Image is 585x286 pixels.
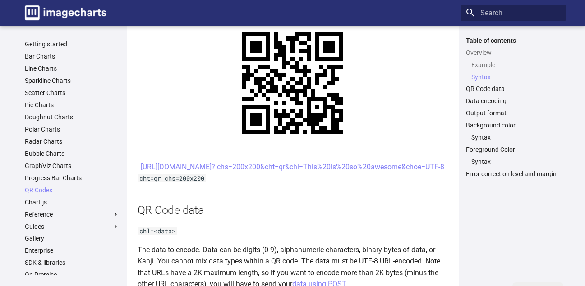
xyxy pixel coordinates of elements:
[221,12,364,154] img: chart
[25,113,120,121] a: Doughnut Charts
[471,158,561,166] a: Syntax
[466,158,561,166] nav: Foreground Color
[25,64,120,73] a: Line Charts
[466,85,561,93] a: QR Code data
[138,227,177,235] code: chl=<data>
[471,133,561,141] a: Syntax
[141,163,444,171] a: [URL][DOMAIN_NAME]? chs=200x200&cht=qr&chl=This%20is%20so%20awesome&choe=UTF-8
[25,186,120,194] a: QR Codes
[25,40,120,48] a: Getting started
[25,5,106,20] img: logo
[466,145,561,154] a: Foreground Color
[25,246,120,254] a: Enterprise
[25,150,120,158] a: Bubble Charts
[471,61,561,69] a: Example
[25,222,120,231] label: Guides
[25,52,120,60] a: Bar Charts
[138,202,448,218] h2: QR Code data
[25,89,120,97] a: Scatter Charts
[25,77,120,85] a: Sparkline Charts
[138,174,206,182] code: cht=qr chs=200x200
[466,170,561,178] a: Error correction level and margin
[461,5,566,21] input: Search
[25,125,120,133] a: Polar Charts
[461,36,566,178] nav: Table of contents
[25,174,120,182] a: Progress Bar Charts
[21,2,110,24] a: Image-Charts documentation
[466,49,561,57] a: Overview
[466,133,561,141] nav: Background color
[461,36,566,45] label: Table of contents
[25,101,120,109] a: Pie Charts
[25,259,120,267] a: SDK & libraries
[466,121,561,129] a: Background color
[466,109,561,117] a: Output format
[466,61,561,81] nav: Overview
[25,198,120,206] a: Chart.js
[25,271,120,279] a: On Premise
[25,162,120,170] a: GraphViz Charts
[25,234,120,242] a: Gallery
[466,97,561,105] a: Data encoding
[25,210,120,218] label: Reference
[471,73,561,81] a: Syntax
[25,137,120,145] a: Radar Charts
